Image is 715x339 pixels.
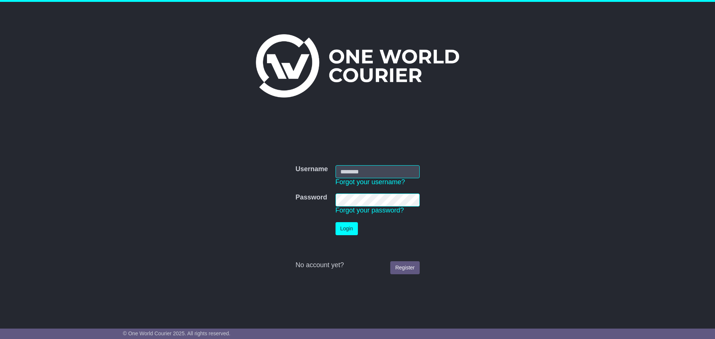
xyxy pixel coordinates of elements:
div: No account yet? [295,261,419,269]
label: Username [295,165,328,173]
a: Register [390,261,419,274]
img: One World [256,34,459,97]
label: Password [295,194,327,202]
button: Login [336,222,358,235]
span: © One World Courier 2025. All rights reserved. [123,330,231,336]
a: Forgot your password? [336,207,404,214]
a: Forgot your username? [336,178,405,186]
